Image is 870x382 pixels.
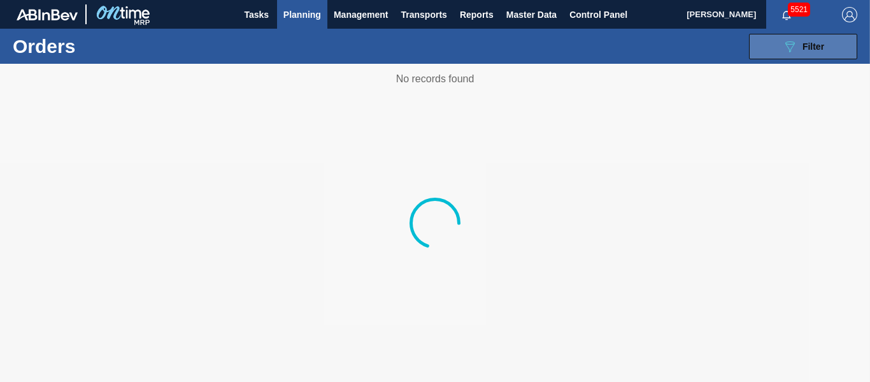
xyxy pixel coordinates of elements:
[788,3,810,17] span: 5521
[842,7,857,22] img: Logout
[766,6,807,24] button: Notifications
[506,7,557,22] span: Master Data
[460,7,494,22] span: Reports
[749,34,857,59] button: Filter
[17,9,78,20] img: TNhmsLtSVTkK8tSr43FrP2fwEKptu5GPRR3wAAAABJRU5ErkJggg==
[334,7,389,22] span: Management
[401,7,447,22] span: Transports
[283,7,321,22] span: Planning
[13,39,191,54] h1: Orders
[802,41,824,52] span: Filter
[569,7,627,22] span: Control Panel
[243,7,271,22] span: Tasks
